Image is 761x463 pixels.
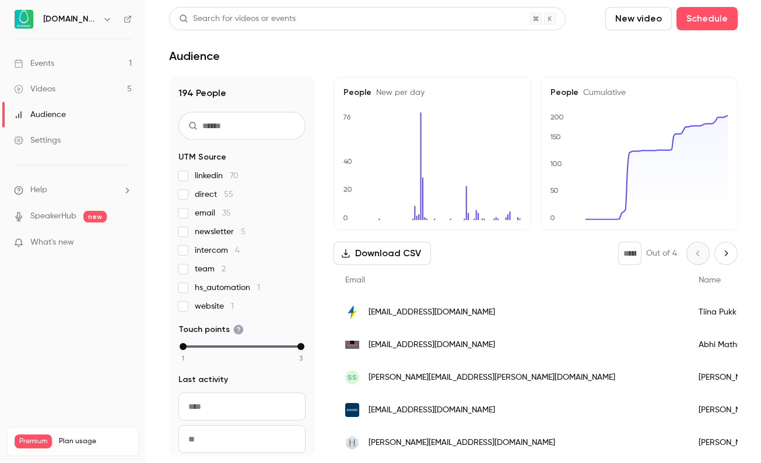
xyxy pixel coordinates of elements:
[348,372,357,383] span: SS
[30,210,76,222] a: SpeakerHub
[550,133,561,141] text: 150
[299,353,303,363] span: 3
[297,343,304,350] div: max
[14,83,55,95] div: Videos
[578,89,626,97] span: Cumulative
[59,437,131,446] span: Plan usage
[550,113,564,121] text: 200
[714,242,738,265] button: Next page
[345,403,359,417] img: eurazeo.com
[178,324,244,335] span: Touch points
[178,151,226,163] span: UTM Source
[195,226,246,238] span: newsletter
[178,86,306,100] h1: 194 People
[257,284,260,292] span: 1
[605,7,672,30] button: New video
[699,276,721,284] span: Name
[195,245,240,256] span: intercom
[30,184,47,196] span: Help
[180,343,187,350] div: min
[14,135,61,146] div: Settings
[235,246,240,255] span: 4
[195,282,260,294] span: hs_automation
[178,374,228,386] span: Last activity
[369,372,615,384] span: [PERSON_NAME][EMAIL_ADDRESS][PERSON_NAME][DOMAIN_NAME]
[345,341,359,349] img: trustadvisors.eu
[230,172,239,180] span: 70
[15,10,33,29] img: Avokaado.io
[676,7,738,30] button: Schedule
[14,184,132,196] li: help-dropdown-opener
[178,425,306,453] input: To
[195,263,226,275] span: team
[550,214,555,222] text: 0
[14,109,66,121] div: Audience
[83,211,107,222] span: new
[343,185,352,193] text: 20
[345,276,365,284] span: Email
[550,187,559,195] text: 50
[550,160,562,168] text: 100
[369,437,555,449] span: [PERSON_NAME][EMAIL_ADDRESS][DOMAIN_NAME]
[343,157,352,165] text: 40
[343,214,348,222] text: 0
[369,404,495,416] span: [EMAIL_ADDRESS][DOMAIN_NAME]
[195,301,234,312] span: website
[30,236,74,249] span: What's new
[369,306,495,319] span: [EMAIL_ADDRESS][DOMAIN_NAME]
[224,190,233,199] span: 55
[241,228,246,236] span: 5
[195,189,233,200] span: direct
[369,339,495,351] span: [EMAIL_ADDRESS][DOMAIN_NAME]
[550,87,728,98] h5: People
[345,436,359,450] img: hannessnellman.com
[343,87,521,98] h5: People
[231,302,234,310] span: 1
[15,434,52,448] span: Premium
[43,13,98,25] h6: [DOMAIN_NAME]
[169,49,220,63] h1: Audience
[195,170,239,182] span: linkedin
[222,209,231,217] span: 35
[222,265,226,273] span: 2
[195,207,231,219] span: email
[178,393,306,420] input: From
[343,113,351,121] text: 76
[182,353,184,363] span: 1
[14,58,54,69] div: Events
[179,13,296,25] div: Search for videos or events
[345,305,359,319] img: fusebox.energy
[646,248,677,259] p: Out of 4
[334,242,431,265] button: Download CSV
[371,89,425,97] span: New per day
